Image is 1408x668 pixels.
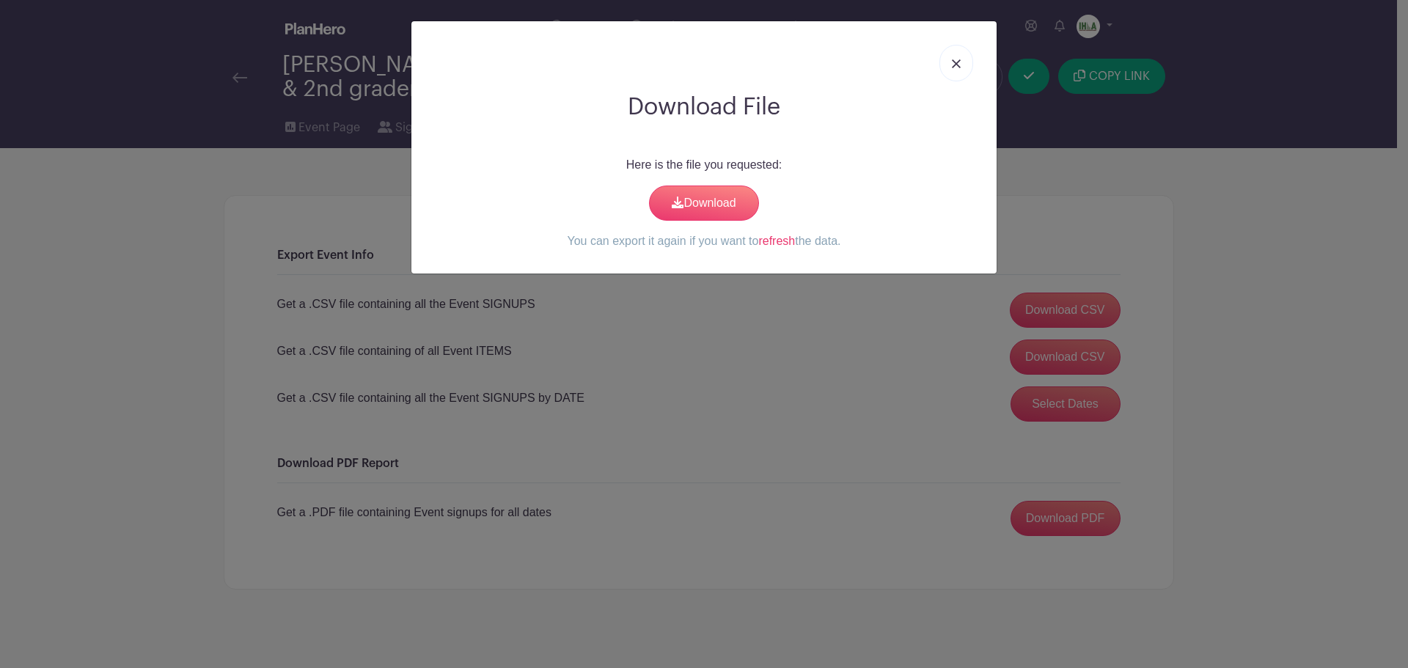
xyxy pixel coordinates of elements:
h2: Download File [423,93,985,121]
img: close_button-5f87c8562297e5c2d7936805f587ecaba9071eb48480494691a3f1689db116b3.svg [952,59,961,68]
a: refresh [758,235,795,247]
p: Here is the file you requested: [423,156,985,174]
a: Download [649,186,759,221]
p: You can export it again if you want to the data. [423,232,985,250]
